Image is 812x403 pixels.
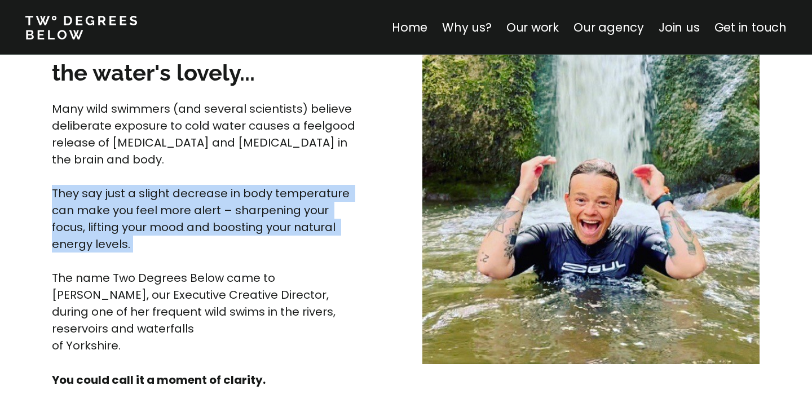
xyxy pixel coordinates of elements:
[52,101,358,167] span: Many wild swimmers (and several scientists) believe deliberate exposure to cold water causes a fe...
[442,19,492,36] a: Why us?
[52,27,370,88] h3: Come on in, the water's lovely...
[714,19,787,36] a: Get in touch
[392,19,427,36] a: Home
[573,19,644,36] a: Our agency
[52,270,338,353] span: The name Two Degrees Below came to [PERSON_NAME], our Executive Creative Director, during one of ...
[659,19,700,36] a: Join us
[52,185,352,252] span: They say just a slight decrease in body temperature can make you feel more alert – sharpening you...
[52,372,266,388] strong: You could call it a moment of clarity.
[506,19,559,36] a: Our work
